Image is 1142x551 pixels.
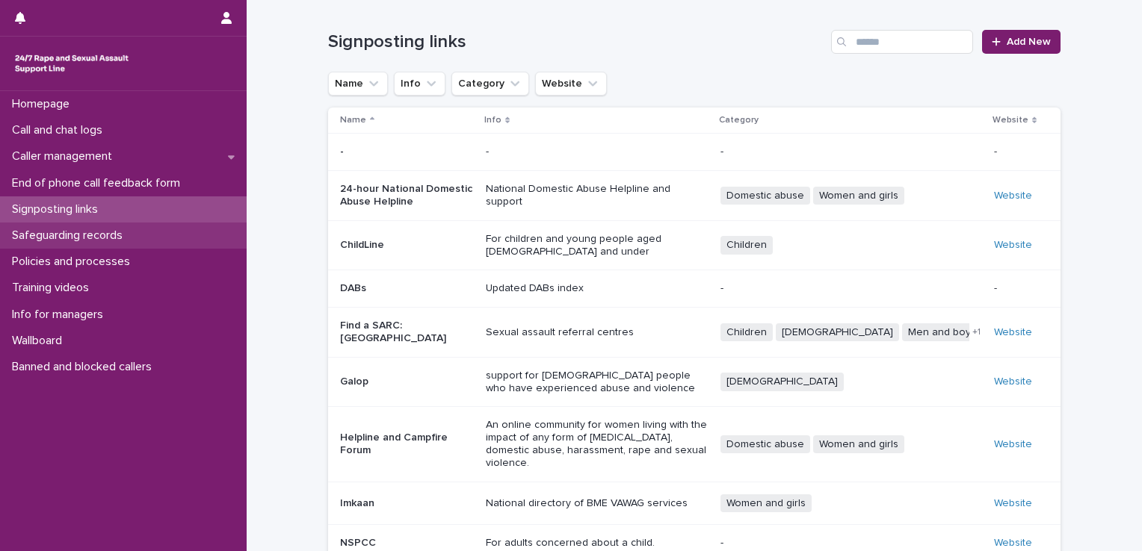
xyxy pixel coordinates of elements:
[486,370,709,395] p: support for [DEMOGRAPHIC_DATA] people who have experienced abuse and violence
[486,233,709,258] p: For children and young people aged [DEMOGRAPHIC_DATA] and under
[486,282,709,295] p: Updated DABs index
[328,31,825,53] h1: Signposting links
[328,482,1061,525] tr: ImkaanNational directory of BME VAWAG servicesWomen and girlsWebsite
[6,149,124,164] p: Caller management
[328,171,1061,221] tr: 24-hour National Domestic Abuse HelplineNational Domestic Abuse Helpline and supportDomestic abus...
[720,236,773,255] span: Children
[719,112,759,128] p: Category
[486,326,709,339] p: Sexual assault referral centres
[994,190,1032,201] a: Website
[340,497,474,510] p: Imkaan
[451,72,529,96] button: Category
[486,419,709,469] p: An online community for women living with the impact of any form of [MEDICAL_DATA], domestic abus...
[328,270,1061,308] tr: DABsUpdated DABs index---
[486,183,709,208] p: National Domestic Abuse Helpline and support
[12,49,132,78] img: rhQMoQhaT3yELyF149Cw
[6,281,101,295] p: Training videos
[720,187,810,205] span: Domestic abuse
[6,202,110,217] p: Signposting links
[6,123,114,137] p: Call and chat logs
[340,282,474,295] p: DABs
[484,112,501,128] p: Info
[340,146,474,158] p: -
[340,239,474,252] p: ChildLine
[328,407,1061,482] tr: Helpline and Campfire ForumAn online community for women living with the impact of any form of [M...
[994,538,1032,548] a: Website
[535,72,607,96] button: Website
[486,146,709,158] p: -
[6,360,164,374] p: Banned and blocked callers
[340,183,474,208] p: 24-hour National Domestic Abuse Helpline
[720,537,982,550] p: -
[994,143,1000,158] p: -
[6,176,192,190] p: End of phone call feedback form
[720,323,773,342] span: Children
[486,537,709,550] p: For adults concerned about a child.
[328,357,1061,407] tr: Galopsupport for [DEMOGRAPHIC_DATA] people who have experienced abuse and violence[DEMOGRAPHIC_DA...
[720,494,812,513] span: Women and girls
[994,240,1032,250] a: Website
[340,376,474,388] p: Galop
[994,279,1000,295] p: -
[994,439,1032,449] a: Website
[902,323,982,342] span: Men and boys
[994,498,1032,508] a: Website
[982,30,1061,54] a: Add New
[340,432,474,457] p: Helpline and Campfire Forum
[6,228,135,243] p: Safeguarding records
[994,376,1032,387] a: Website
[6,334,74,348] p: Wallboard
[813,187,904,205] span: Women and girls
[776,323,899,342] span: [DEMOGRAPHIC_DATA]
[1007,37,1051,47] span: Add New
[340,112,366,128] p: Name
[720,146,982,158] p: -
[6,308,115,322] p: Info for managers
[328,308,1061,358] tr: Find a SARC: [GEOGRAPHIC_DATA]Sexual assault referral centresChildren[DEMOGRAPHIC_DATA]Men and bo...
[6,97,81,111] p: Homepage
[993,112,1028,128] p: Website
[486,497,709,510] p: National directory of BME VAWAG services
[720,435,810,454] span: Domestic abuse
[720,282,982,295] p: -
[831,30,973,54] input: Search
[394,72,445,96] button: Info
[813,435,904,454] span: Women and girls
[994,327,1032,337] a: Website
[720,373,844,391] span: [DEMOGRAPHIC_DATA]
[972,328,981,337] span: + 1
[340,537,474,550] p: NSPCC
[6,255,142,269] p: Policies and processes
[328,72,388,96] button: Name
[328,220,1061,270] tr: ChildLineFor children and young people aged [DEMOGRAPHIC_DATA] and underChildrenWebsite
[340,320,474,345] p: Find a SARC: [GEOGRAPHIC_DATA]
[328,134,1061,171] tr: -----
